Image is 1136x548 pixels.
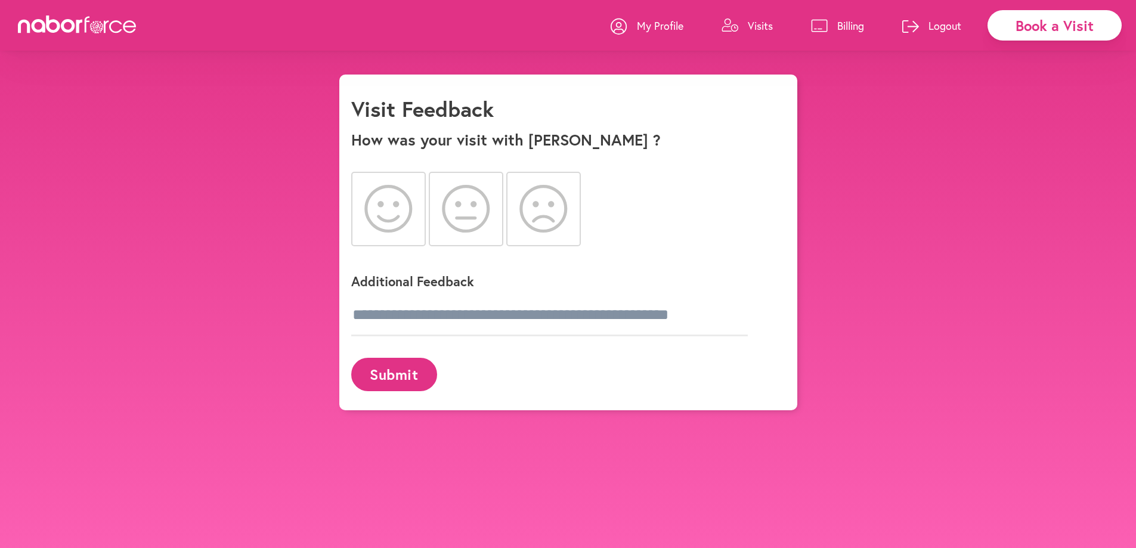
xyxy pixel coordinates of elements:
a: Logout [902,8,961,44]
p: My Profile [637,18,683,33]
p: Visits [748,18,773,33]
button: Submit [351,358,437,391]
a: Billing [811,8,864,44]
a: My Profile [611,8,683,44]
p: Billing [837,18,864,33]
h1: Visit Feedback [351,96,494,122]
div: Book a Visit [988,10,1122,41]
a: Visits [722,8,773,44]
p: How was your visit with [PERSON_NAME] ? [351,131,785,149]
p: Additional Feedback [351,273,769,290]
p: Logout [928,18,961,33]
